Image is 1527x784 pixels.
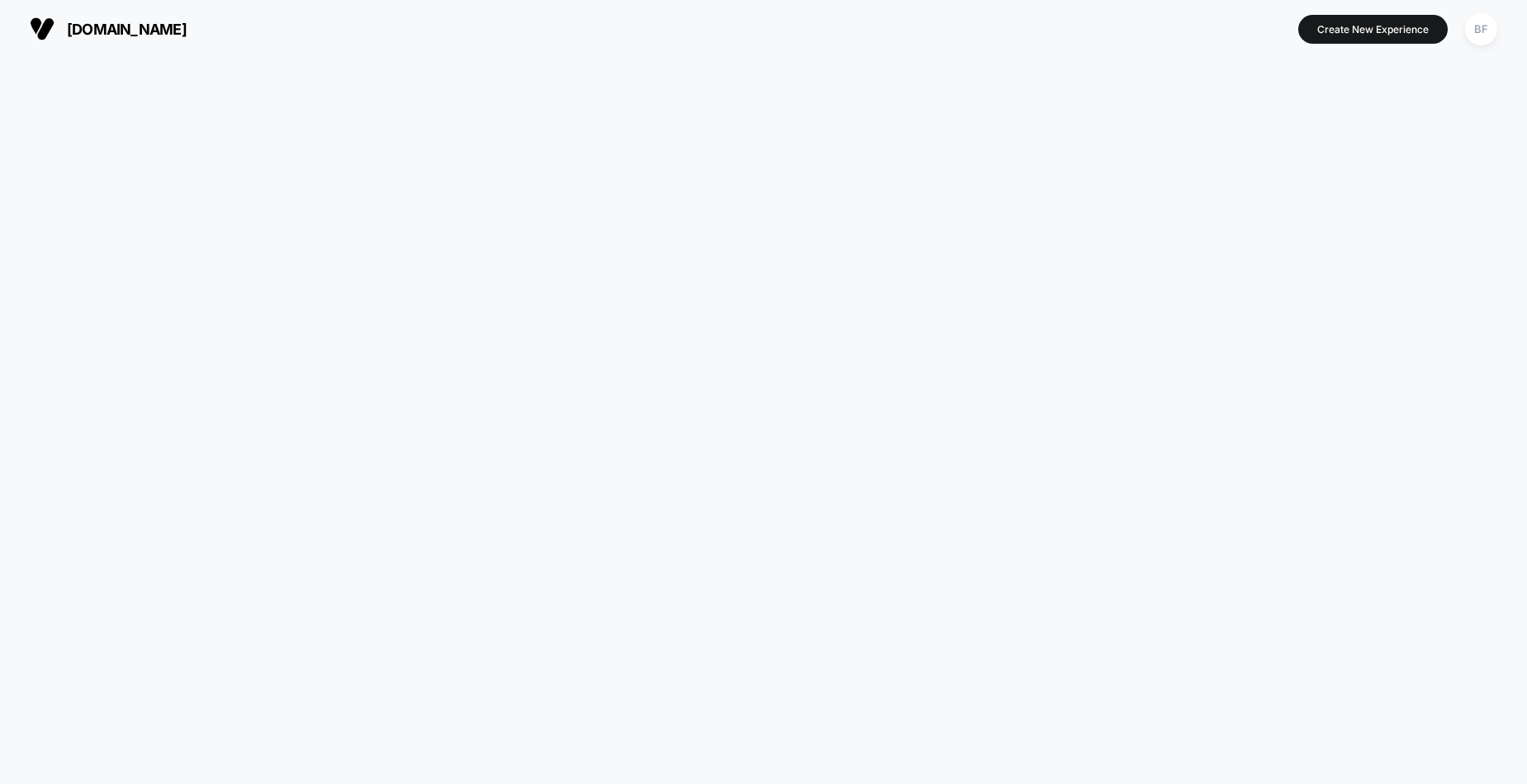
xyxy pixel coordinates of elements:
button: BF [1460,12,1502,46]
button: [DOMAIN_NAME] [25,16,192,42]
div: BF [1465,13,1497,45]
img: Visually logo [30,17,55,41]
span: [DOMAIN_NAME] [67,21,187,38]
button: Create New Experience [1298,15,1448,44]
